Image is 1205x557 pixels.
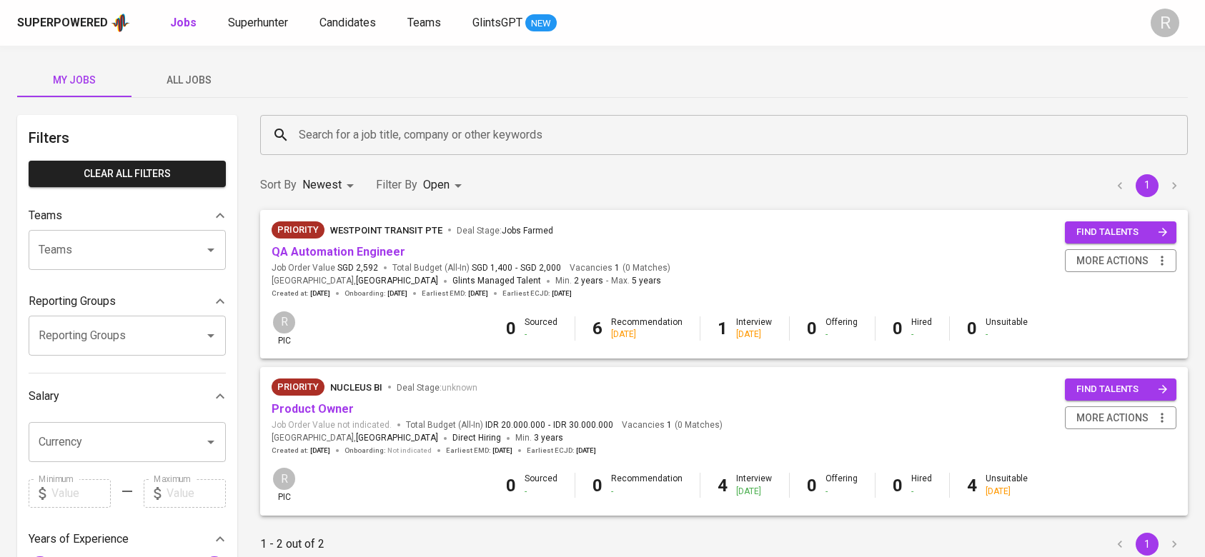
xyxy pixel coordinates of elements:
input: Value [167,479,226,508]
span: [GEOGRAPHIC_DATA] [356,274,438,288]
b: Jobs [170,16,197,29]
span: Earliest EMD : [446,446,512,456]
span: GlintsGPT [472,16,522,29]
div: Sourced [525,473,557,497]
span: Job Order Value not indicated. [272,419,392,431]
span: [DATE] [492,446,512,456]
div: Hired [911,316,932,341]
span: Westpoint Transit Pte [330,225,442,236]
b: 4 [718,476,728,496]
b: 1 [718,318,728,338]
div: - [911,328,932,341]
input: Value [51,479,111,508]
span: Total Budget (All-In) [392,262,561,274]
button: page 1 [1136,174,1159,197]
button: Clear All filters [29,161,226,187]
div: pic [272,466,297,503]
span: Vacancies ( 0 Matches ) [570,262,670,274]
span: [DATE] [310,446,330,456]
span: SGD 1,400 [472,262,512,274]
span: 1 [613,262,620,274]
span: Jobs Farmed [502,226,553,236]
span: Created at : [272,446,330,456]
div: Offering [825,473,858,497]
div: Teams [29,201,226,230]
span: Glints Managed Talent [452,276,541,286]
div: Salary [29,382,226,411]
div: [DATE] [736,328,772,341]
span: [DATE] [310,288,330,298]
p: Reporting Groups [29,293,116,310]
div: Years of Experience [29,525,226,553]
div: - [986,328,1028,341]
b: 4 [967,476,977,496]
span: Onboarding : [344,446,432,456]
div: - [525,328,557,341]
span: find talents [1076,224,1168,241]
span: Nucleus BI [330,382,382,393]
span: SGD 2,592 [337,262,378,274]
a: QA Automation Engineer [272,245,405,259]
span: Not indicated [387,446,432,456]
button: Open [201,240,221,260]
div: Interview [736,473,772,497]
nav: pagination navigation [1106,174,1188,197]
div: R [1151,9,1179,37]
p: Salary [29,388,59,405]
span: Onboarding : [344,288,407,298]
a: Product Owner [272,402,354,416]
button: more actions [1065,406,1176,430]
b: 0 [506,476,516,496]
a: GlintsGPT NEW [472,14,557,32]
span: Superhunter [228,16,288,29]
div: [DATE] [736,486,772,498]
button: Open [201,432,221,452]
div: - [911,486,932,498]
div: Recommendation [611,316,683,341]
b: 6 [592,318,602,338]
span: [DATE] [387,288,407,298]
span: SGD 2,000 [520,262,561,274]
div: Hired [911,473,932,497]
span: Vacancies ( 0 Matches ) [622,419,723,431]
span: - [515,262,517,274]
span: [GEOGRAPHIC_DATA] [356,431,438,446]
div: New Job received from Demand Team [272,378,324,396]
span: Clear All filters [40,165,214,183]
div: Offering [825,316,858,341]
span: Min. [515,433,563,443]
div: [DATE] [611,328,683,341]
span: 2 years [574,276,603,286]
b: 0 [893,318,903,338]
div: Superpowered [17,15,108,31]
div: New Job received from Demand Team [272,221,324,239]
a: Superpoweredapp logo [17,12,130,34]
p: Years of Experience [29,531,129,548]
span: [DATE] [576,446,596,456]
span: All Jobs [140,71,237,89]
nav: pagination navigation [1106,533,1188,556]
b: 0 [807,318,817,338]
p: Filter By [376,176,417,194]
p: Sort By [260,176,297,194]
span: Direct Hiring [452,433,501,443]
span: find talents [1076,381,1168,398]
span: Job Order Value [272,262,378,274]
span: NEW [525,16,557,31]
div: Sourced [525,316,557,341]
p: Newest [302,176,342,194]
span: My Jobs [26,71,123,89]
span: Max. [611,276,661,286]
span: Earliest ECJD : [502,288,572,298]
div: - [825,328,858,341]
p: Teams [29,207,62,224]
span: Deal Stage : [457,226,553,236]
div: - [611,486,683,498]
div: [DATE] [986,486,1028,498]
span: [GEOGRAPHIC_DATA] , [272,274,438,288]
span: 1 [665,419,672,431]
span: unknown [442,383,477,393]
span: more actions [1076,252,1149,270]
a: Candidates [319,14,379,32]
h6: Filters [29,126,226,149]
